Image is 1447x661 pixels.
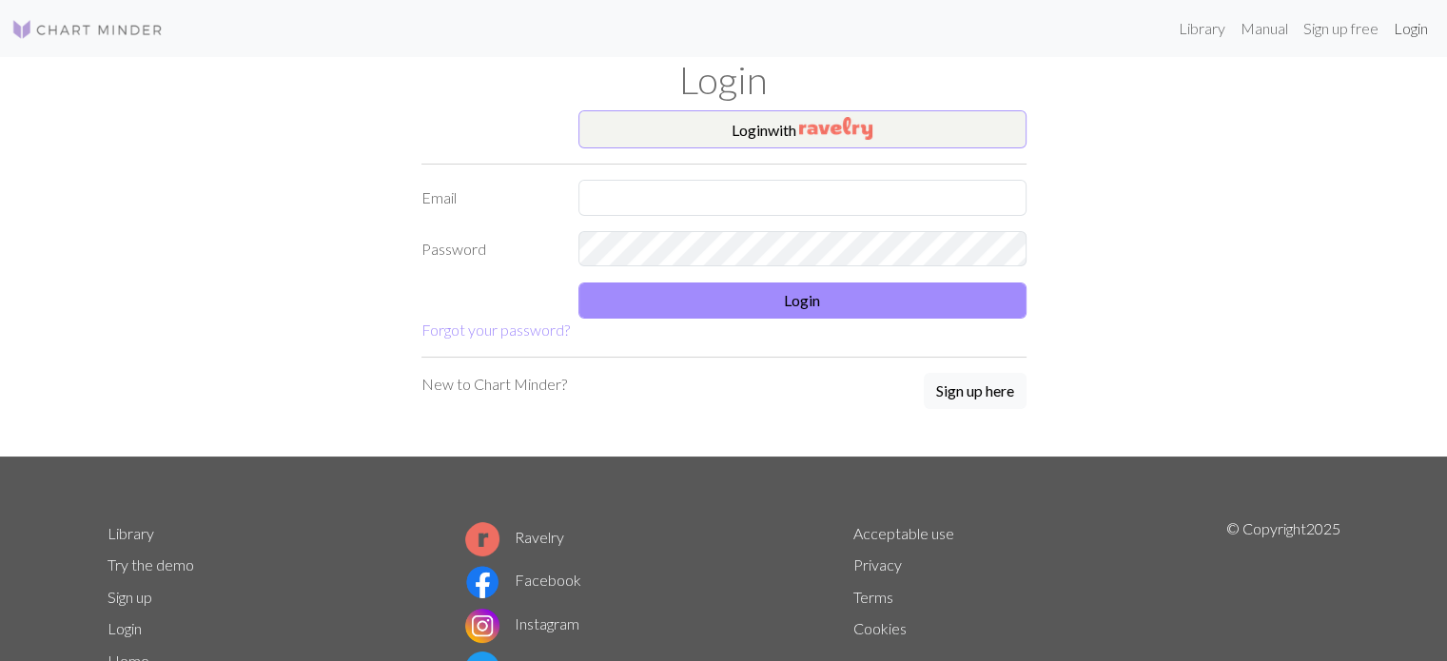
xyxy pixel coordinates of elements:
a: Login [1386,10,1436,48]
a: Manual [1233,10,1296,48]
h1: Login [96,57,1352,103]
label: Email [410,180,567,216]
a: Terms [853,588,893,606]
a: Sign up free [1296,10,1386,48]
label: Password [410,231,567,267]
img: Facebook logo [465,565,499,599]
a: Try the demo [108,555,194,574]
button: Login [578,282,1027,319]
p: New to Chart Minder? [421,373,567,396]
a: Library [1171,10,1233,48]
a: Cookies [853,619,907,637]
a: Login [108,619,142,637]
a: Forgot your password? [421,321,570,339]
button: Loginwith [578,110,1027,148]
img: Instagram logo [465,609,499,643]
a: Ravelry [465,528,564,546]
img: Ravelry [799,117,872,140]
img: Logo [11,18,164,41]
a: Library [108,524,154,542]
a: Sign up here [924,373,1027,411]
button: Sign up here [924,373,1027,409]
a: Facebook [465,571,581,589]
a: Privacy [853,555,902,574]
a: Instagram [465,614,579,632]
img: Ravelry logo [465,522,499,556]
a: Acceptable use [853,524,954,542]
a: Sign up [108,588,152,606]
